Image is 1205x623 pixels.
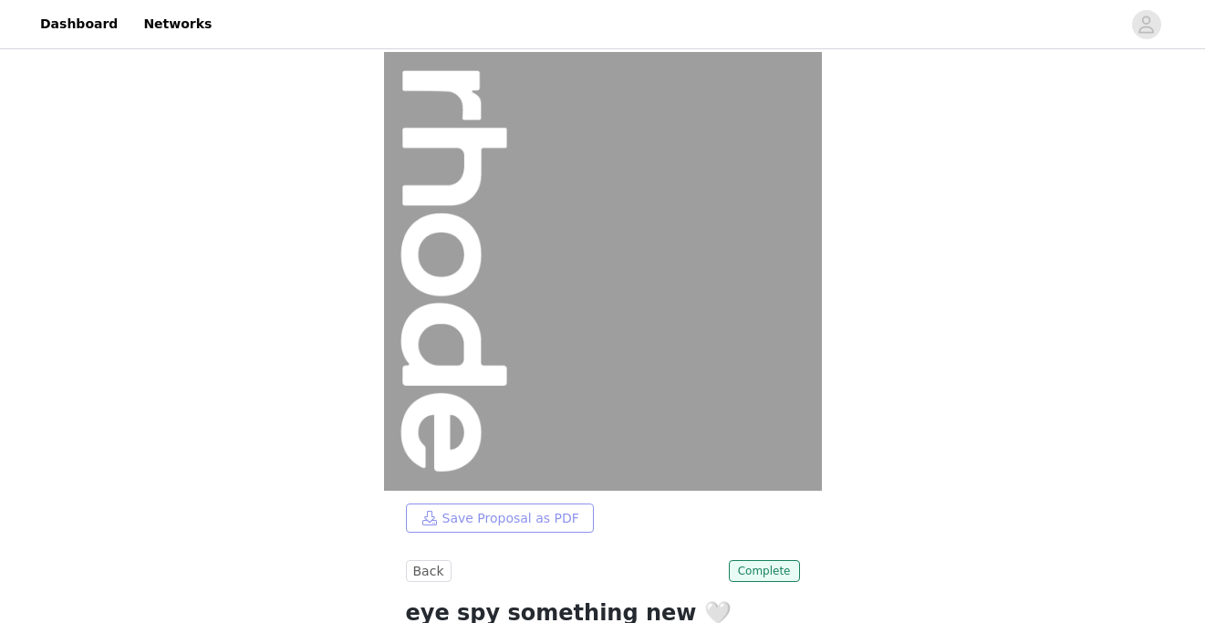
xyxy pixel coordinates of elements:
button: Back [406,560,452,582]
a: Dashboard [29,4,129,45]
button: Save Proposal as PDF [406,504,594,533]
div: avatar [1137,10,1155,39]
span: Complete [729,560,800,582]
a: Networks [132,4,223,45]
img: campaign image [384,52,822,491]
